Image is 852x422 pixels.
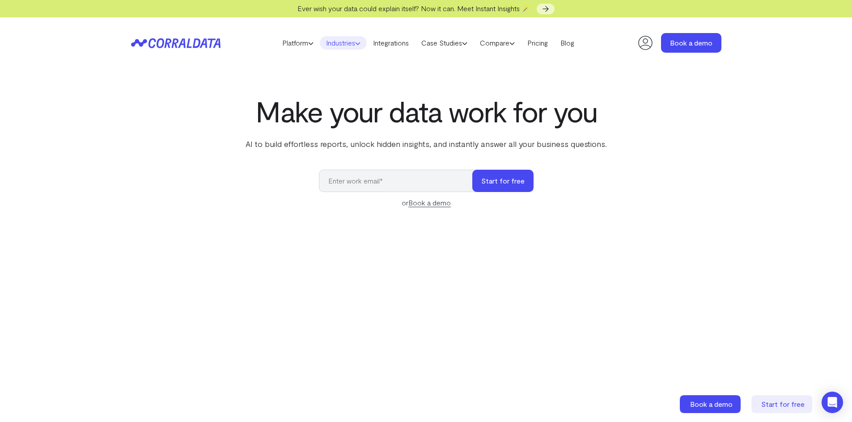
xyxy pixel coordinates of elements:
[415,36,474,50] a: Case Studies
[761,400,805,408] span: Start for free
[319,170,481,192] input: Enter work email*
[297,4,530,13] span: Ever wish your data could explain itself? Now it can. Meet Instant Insights 🪄
[822,392,843,413] div: Open Intercom Messenger
[690,400,733,408] span: Book a demo
[474,36,521,50] a: Compare
[554,36,581,50] a: Blog
[367,36,415,50] a: Integrations
[661,33,721,53] a: Book a demo
[408,198,451,207] a: Book a demo
[244,138,609,150] p: AI to build effortless reports, unlock hidden insights, and instantly answer all your business qu...
[244,95,609,127] h1: Make your data work for you
[320,36,367,50] a: Industries
[751,395,814,413] a: Start for free
[521,36,554,50] a: Pricing
[276,36,320,50] a: Platform
[472,170,534,192] button: Start for free
[680,395,742,413] a: Book a demo
[319,197,534,208] div: or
